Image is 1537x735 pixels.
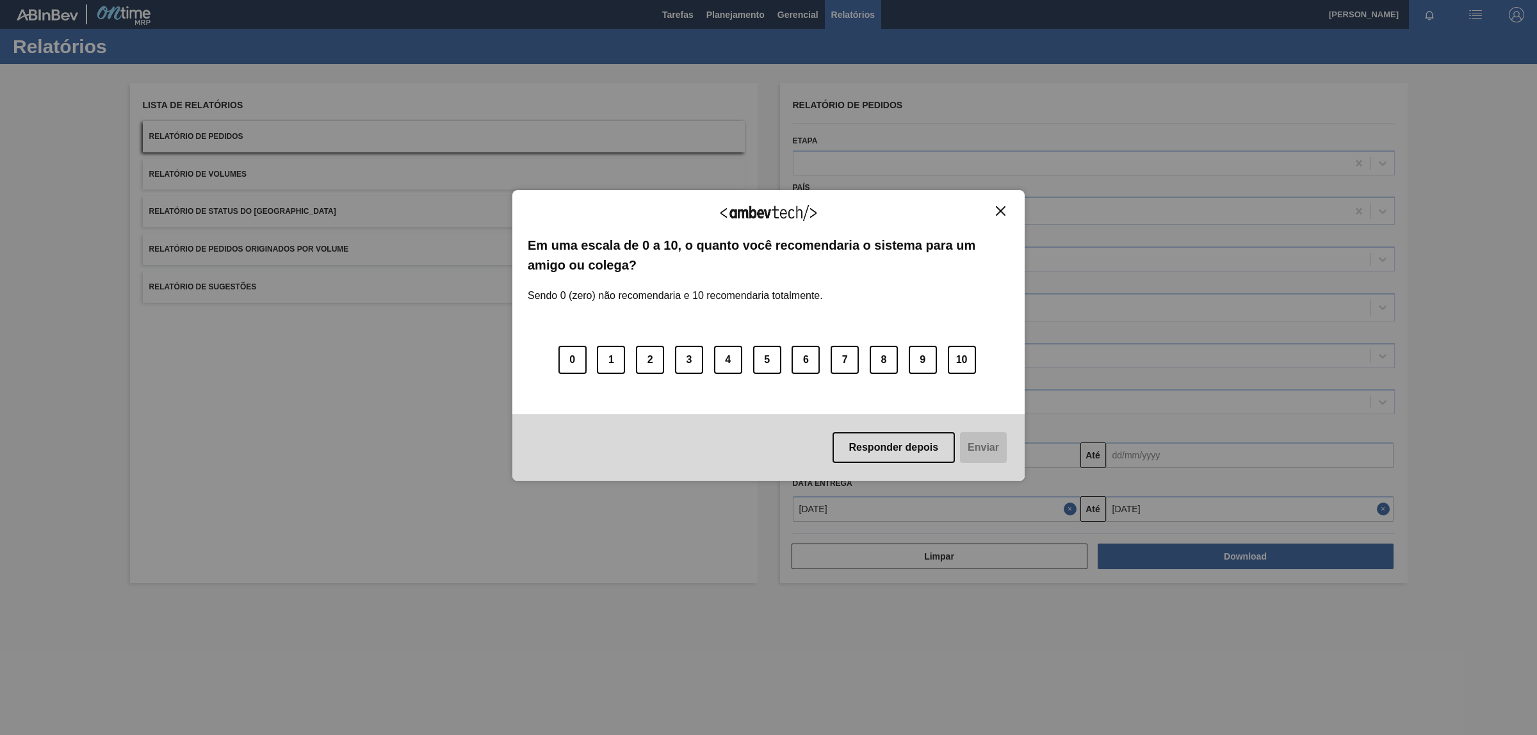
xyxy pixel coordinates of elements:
[675,346,703,374] button: 3
[558,346,587,374] button: 0
[833,432,956,463] button: Responder depois
[870,346,898,374] button: 8
[714,346,742,374] button: 4
[992,206,1009,216] button: Close
[720,205,817,221] img: Logo Ambevtech
[948,346,976,374] button: 10
[597,346,625,374] button: 1
[909,346,937,374] button: 9
[753,346,781,374] button: 5
[831,346,859,374] button: 7
[792,346,820,374] button: 6
[636,346,664,374] button: 2
[528,236,1009,275] label: Em uma escala de 0 a 10, o quanto você recomendaria o sistema para um amigo ou colega?
[996,206,1005,216] img: Close
[528,275,823,302] label: Sendo 0 (zero) não recomendaria e 10 recomendaria totalmente.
